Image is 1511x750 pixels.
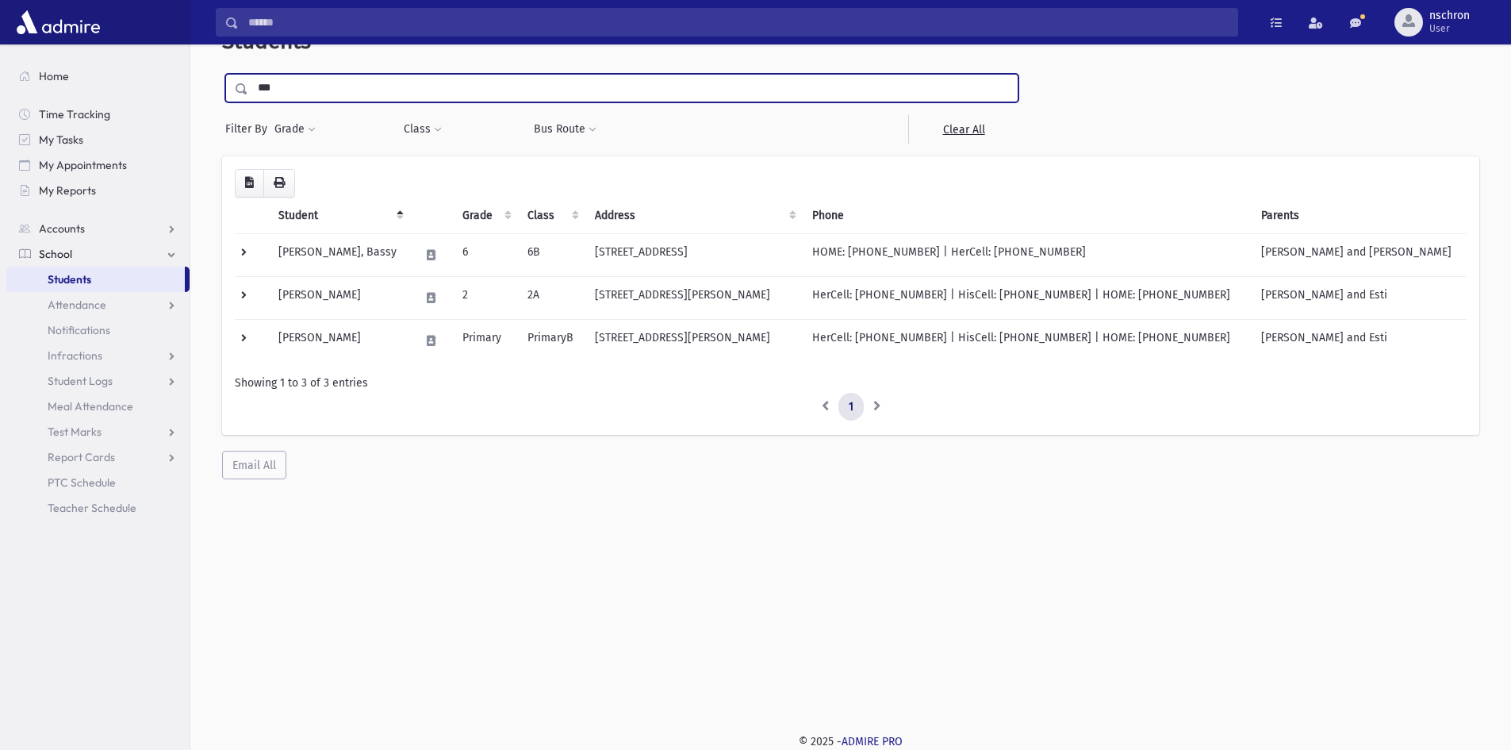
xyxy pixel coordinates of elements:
[403,115,443,144] button: Class
[585,319,803,362] td: [STREET_ADDRESS][PERSON_NAME]
[6,63,190,89] a: Home
[1252,276,1467,319] td: [PERSON_NAME] and Esti
[518,319,585,362] td: PrimaryB
[453,319,518,362] td: Primary
[225,121,274,137] span: Filter By
[6,178,190,203] a: My Reports
[48,450,115,464] span: Report Cards
[39,183,96,198] span: My Reports
[269,319,410,362] td: [PERSON_NAME]
[39,107,110,121] span: Time Tracking
[39,133,83,147] span: My Tasks
[1252,233,1467,276] td: [PERSON_NAME] and [PERSON_NAME]
[6,470,190,495] a: PTC Schedule
[908,115,1018,144] a: Clear All
[585,233,803,276] td: [STREET_ADDRESS]
[6,241,190,267] a: School
[216,733,1486,750] div: © 2025 -
[48,323,110,337] span: Notifications
[453,276,518,319] td: 2
[6,343,190,368] a: Infractions
[6,419,190,444] a: Test Marks
[6,267,185,292] a: Students
[239,8,1237,37] input: Search
[803,319,1252,362] td: HerCell: [PHONE_NUMBER] | HisCell: [PHONE_NUMBER] | HOME: [PHONE_NUMBER]
[6,444,190,470] a: Report Cards
[269,276,410,319] td: [PERSON_NAME]
[1252,319,1467,362] td: [PERSON_NAME] and Esti
[6,292,190,317] a: Attendance
[48,475,116,490] span: PTC Schedule
[6,317,190,343] a: Notifications
[235,375,1467,391] div: Showing 1 to 3 of 3 entries
[585,198,803,234] th: Address: activate to sort column ascending
[6,152,190,178] a: My Appointments
[263,169,295,198] button: Print
[533,115,597,144] button: Bus Route
[48,399,133,413] span: Meal Attendance
[222,451,286,479] button: Email All
[6,102,190,127] a: Time Tracking
[13,6,104,38] img: AdmirePro
[1252,198,1467,234] th: Parents
[39,69,69,83] span: Home
[6,127,190,152] a: My Tasks
[803,198,1252,234] th: Phone
[803,233,1252,276] td: HOME: [PHONE_NUMBER] | HerCell: [PHONE_NUMBER]
[39,158,127,172] span: My Appointments
[1429,10,1470,22] span: nschron
[453,198,518,234] th: Grade: activate to sort column ascending
[838,393,864,421] a: 1
[585,276,803,319] td: [STREET_ADDRESS][PERSON_NAME]
[1429,22,1470,35] span: User
[269,233,410,276] td: [PERSON_NAME], Bassy
[48,501,136,515] span: Teacher Schedule
[235,169,264,198] button: CSV
[48,425,102,439] span: Test Marks
[39,221,85,236] span: Accounts
[518,276,585,319] td: 2A
[6,495,190,521] a: Teacher Schedule
[48,348,102,363] span: Infractions
[48,374,113,388] span: Student Logs
[453,233,518,276] td: 6
[518,198,585,234] th: Class: activate to sort column ascending
[269,198,410,234] th: Student: activate to sort column descending
[518,233,585,276] td: 6B
[842,735,903,748] a: ADMIRE PRO
[39,247,72,261] span: School
[6,368,190,394] a: Student Logs
[48,298,106,312] span: Attendance
[6,394,190,419] a: Meal Attendance
[274,115,316,144] button: Grade
[6,216,190,241] a: Accounts
[48,272,91,287] span: Students
[803,276,1252,319] td: HerCell: [PHONE_NUMBER] | HisCell: [PHONE_NUMBER] | HOME: [PHONE_NUMBER]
